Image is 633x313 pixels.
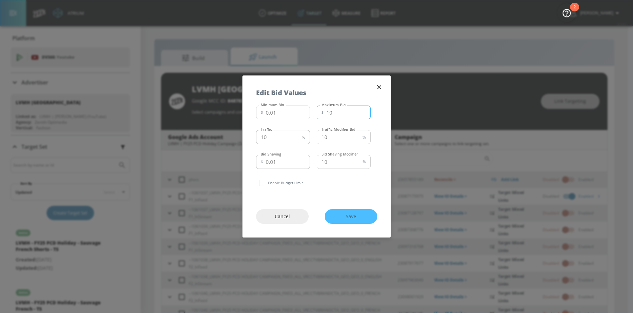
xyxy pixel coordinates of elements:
[363,134,366,141] p: %
[573,7,576,16] div: 2
[256,89,306,96] h5: Edit Bid Values
[302,134,305,141] p: %
[557,3,576,22] button: Open Resource Center, 2 new notifications
[261,152,281,156] label: Bid Shaving
[261,127,272,132] label: Traffic
[256,209,309,224] button: Cancel
[321,109,324,116] p: $
[321,152,358,156] label: Bid Shaving Modifier
[261,103,284,107] label: Minimum Bid
[321,103,346,107] label: Maximum Bid
[261,109,263,116] p: $
[363,158,366,165] p: %
[261,158,263,165] p: $
[268,180,303,186] p: Enable Budget Limit
[321,127,355,132] label: Traffic Modifier Bid
[269,212,295,221] span: Cancel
